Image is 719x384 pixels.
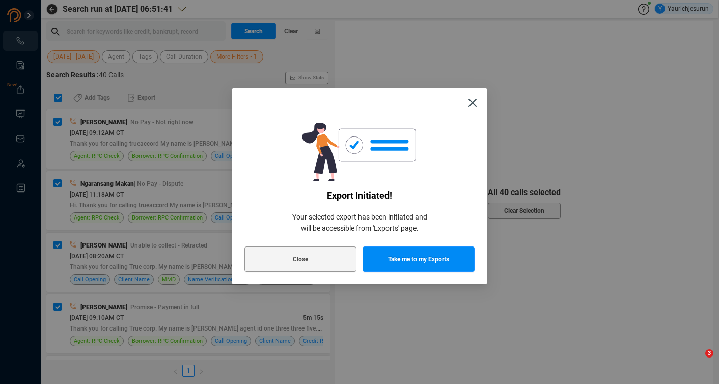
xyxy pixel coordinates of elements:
[684,349,709,374] iframe: Intercom live chat
[458,88,487,117] button: Close
[244,246,356,272] button: Close
[293,246,308,272] span: Close
[244,223,475,234] span: will be accessible from 'Exports' page.
[244,190,475,201] span: Export initiated!
[705,349,713,358] span: 3
[388,246,449,272] span: Take me to my Exports
[363,246,475,272] button: Take me to my Exports
[244,211,475,223] span: Your selected export has been initiated and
